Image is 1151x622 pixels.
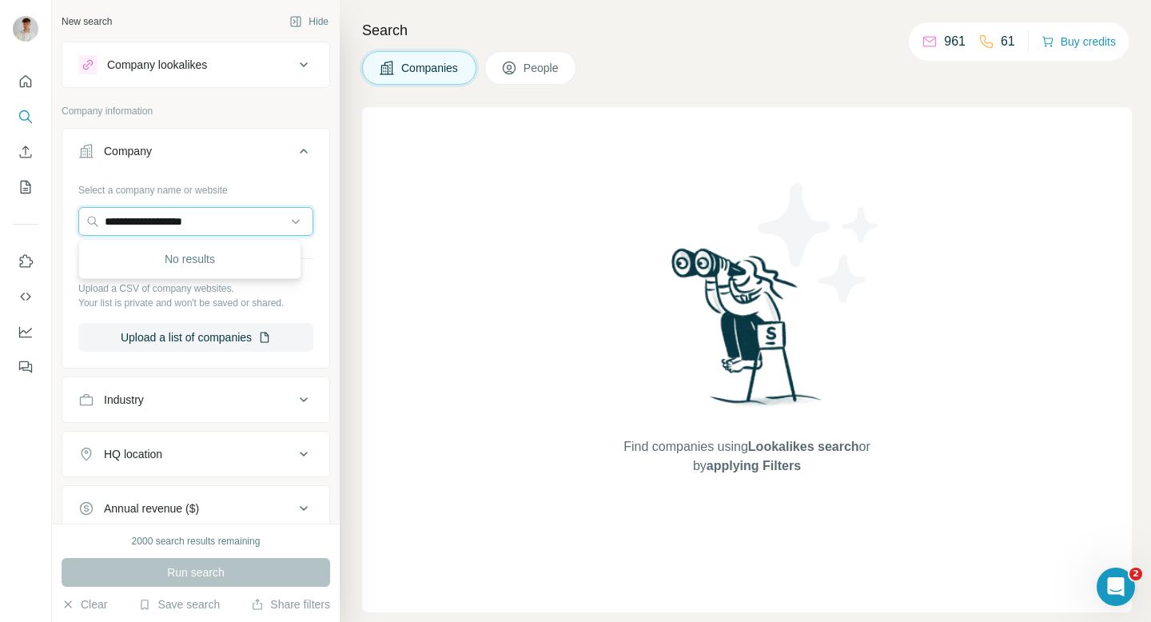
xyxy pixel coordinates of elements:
[138,596,220,612] button: Save search
[78,323,313,352] button: Upload a list of companies
[13,282,38,311] button: Use Surfe API
[104,446,162,462] div: HQ location
[13,67,38,96] button: Quick start
[1001,32,1015,51] p: 61
[1129,568,1142,580] span: 2
[1097,568,1135,606] iframe: Intercom live chat
[664,244,830,422] img: Surfe Illustration - Woman searching with binoculars
[107,57,207,73] div: Company lookalikes
[104,143,152,159] div: Company
[62,14,112,29] div: New search
[78,296,313,310] p: Your list is private and won't be saved or shared.
[944,32,966,51] p: 961
[82,243,297,275] div: No results
[62,132,329,177] button: Company
[619,437,874,476] span: Find companies using or by
[13,247,38,276] button: Use Surfe on LinkedIn
[362,19,1132,42] h4: Search
[13,102,38,131] button: Search
[707,459,801,472] span: applying Filters
[13,353,38,381] button: Feedback
[278,10,340,34] button: Hide
[62,596,107,612] button: Clear
[524,60,560,76] span: People
[62,435,329,473] button: HQ location
[62,489,329,528] button: Annual revenue ($)
[748,440,859,453] span: Lookalikes search
[747,171,891,315] img: Surfe Illustration - Stars
[62,104,330,118] p: Company information
[251,596,330,612] button: Share filters
[78,177,313,197] div: Select a company name or website
[401,60,460,76] span: Companies
[62,46,329,84] button: Company lookalikes
[13,317,38,346] button: Dashboard
[62,381,329,419] button: Industry
[1041,30,1116,53] button: Buy credits
[104,392,144,408] div: Industry
[78,281,313,296] p: Upload a CSV of company websites.
[13,173,38,201] button: My lists
[132,534,261,548] div: 2000 search results remaining
[13,138,38,166] button: Enrich CSV
[13,16,38,42] img: Avatar
[104,500,199,516] div: Annual revenue ($)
